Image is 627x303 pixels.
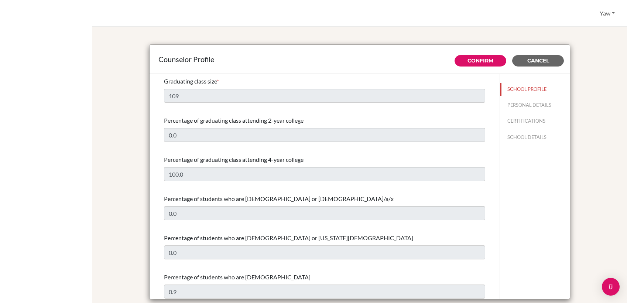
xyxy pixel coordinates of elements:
div: Open Intercom Messenger [602,278,620,296]
button: Yaw [596,6,618,20]
span: Percentage of students who are [DEMOGRAPHIC_DATA] or [US_STATE][DEMOGRAPHIC_DATA] [164,234,413,241]
button: SCHOOL PROFILE [500,83,570,96]
span: Percentage of graduating class attending 4-year college [164,156,304,163]
span: Percentage of students who are [DEMOGRAPHIC_DATA] or [DEMOGRAPHIC_DATA]/a/x [164,195,394,202]
span: Graduating class size [164,78,217,85]
span: Percentage of graduating class attending 2-year college [164,117,304,124]
button: CERTIFICATIONS [500,115,570,127]
div: Counselor Profile [158,54,561,65]
button: SCHOOL DETAILS [500,131,570,144]
span: Percentage of students who are [DEMOGRAPHIC_DATA] [164,273,311,280]
button: PERSONAL DETAILS [500,99,570,112]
